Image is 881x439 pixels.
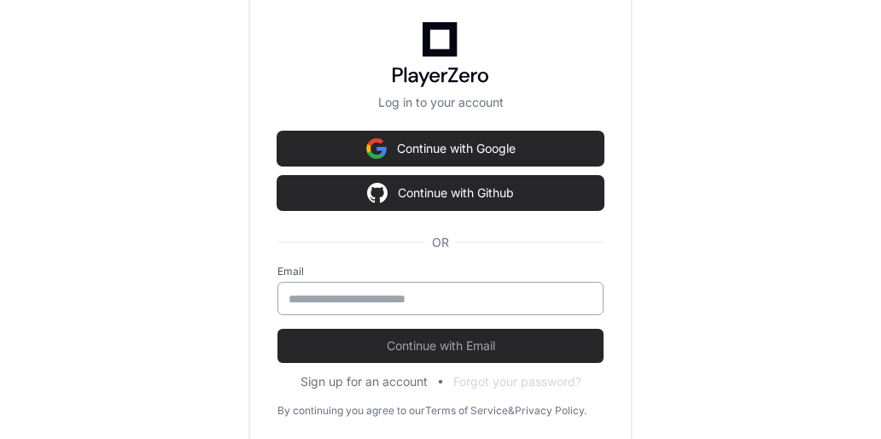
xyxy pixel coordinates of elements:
[366,132,387,166] img: Sign in with google
[277,329,604,363] button: Continue with Email
[277,176,604,210] button: Continue with Github
[277,404,425,418] div: By continuing you agree to our
[453,373,581,390] button: Forgot your password?
[367,176,388,210] img: Sign in with google
[277,132,604,166] button: Continue with Google
[515,404,586,418] a: Privacy Policy.
[425,234,456,251] span: OR
[300,373,428,390] button: Sign up for an account
[277,94,604,111] p: Log in to your account
[508,404,515,418] div: &
[277,265,604,278] label: Email
[277,337,604,354] span: Continue with Email
[425,404,508,418] a: Terms of Service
